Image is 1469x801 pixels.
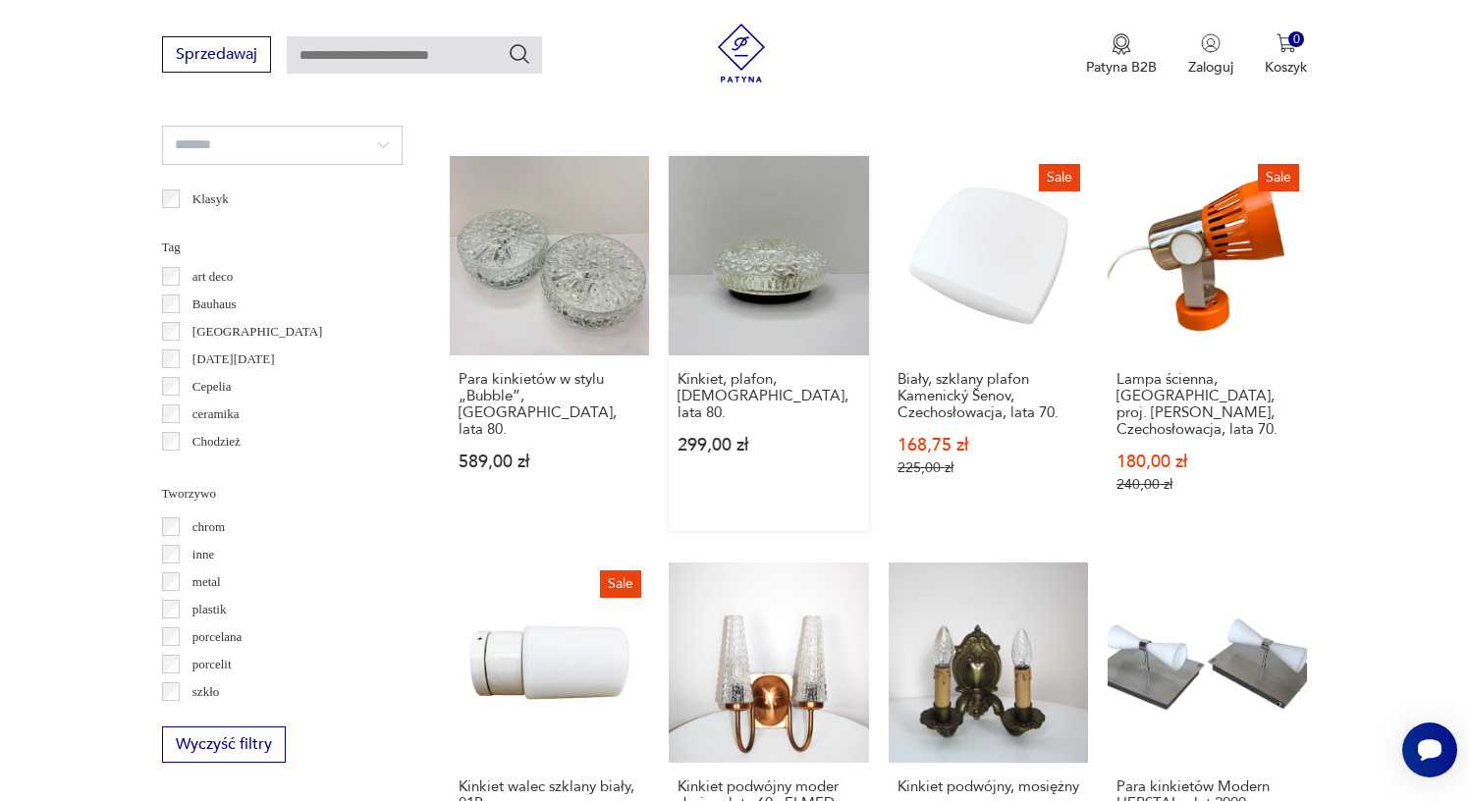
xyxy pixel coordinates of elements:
[1112,33,1131,55] img: Ikona medalu
[1288,31,1305,48] div: 0
[192,571,221,593] p: metal
[162,237,403,258] p: Tag
[1277,33,1296,53] img: Ikona koszyka
[192,431,241,453] p: Chodzież
[678,371,859,421] h3: Kinkiet, plafon, [DEMOGRAPHIC_DATA], lata 80.
[1201,33,1221,53] img: Ikonka użytkownika
[1265,58,1307,77] p: Koszyk
[669,156,868,531] a: Kinkiet, plafon, Niemcy, lata 80.Kinkiet, plafon, [DEMOGRAPHIC_DATA], lata 80.299,00 zł
[508,42,531,66] button: Szukaj
[192,681,219,703] p: szkło
[1086,58,1157,77] p: Patyna B2B
[162,36,271,73] button: Sprzedawaj
[192,516,225,538] p: chrom
[1116,371,1298,438] h3: Lampa ścienna, [GEOGRAPHIC_DATA], proj. [PERSON_NAME], Czechosłowacja, lata 70.
[678,437,859,454] p: 299,00 zł
[162,483,403,505] p: Tworzywo
[459,371,640,438] h3: Para kinkietów w stylu „Bubble”, [GEOGRAPHIC_DATA], lata 80.
[712,24,771,82] img: Patyna - sklep z meblami i dekoracjami vintage
[192,458,240,480] p: Ćmielów
[898,459,1079,476] p: 225,00 zł
[162,726,286,763] button: Wyczyść filtry
[192,294,237,315] p: Bauhaus
[450,156,649,531] a: Para kinkietów w stylu „Bubble”, Niemcy, lata 80.Para kinkietów w stylu „Bubble”, [GEOGRAPHIC_DAT...
[1086,33,1157,77] a: Ikona medaluPatyna B2B
[1086,33,1157,77] button: Patyna B2B
[192,266,234,288] p: art deco
[1402,722,1457,777] iframe: Smartsupp widget button
[1188,33,1233,77] button: Zaloguj
[1116,454,1298,470] p: 180,00 zł
[192,599,227,620] p: plastik
[1265,33,1307,77] button: 0Koszyk
[162,49,271,63] a: Sprzedawaj
[459,454,640,470] p: 589,00 zł
[192,654,232,675] p: porcelit
[192,188,229,210] p: Klasyk
[898,371,1079,421] h3: Biały, szklany plafon Kamenický Šenov, Czechosłowacja, lata 70.
[1108,156,1307,531] a: SaleLampa ścienna, kinkiet, proj. Pavel Grus, Czechosłowacja, lata 70.Lampa ścienna, [GEOGRAPHIC_...
[889,156,1088,531] a: SaleBiały, szklany plafon Kamenický Šenov, Czechosłowacja, lata 70.Biały, szklany plafon Kamenick...
[192,348,275,370] p: [DATE][DATE]
[192,376,232,398] p: Cepelia
[898,437,1079,454] p: 168,75 zł
[1116,476,1298,493] p: 240,00 zł
[192,544,214,565] p: inne
[192,321,323,343] p: [GEOGRAPHIC_DATA]
[1188,58,1233,77] p: Zaloguj
[192,403,240,425] p: ceramika
[192,626,243,648] p: porcelana
[898,778,1079,795] h3: Kinkiet podwójny, mosiężny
